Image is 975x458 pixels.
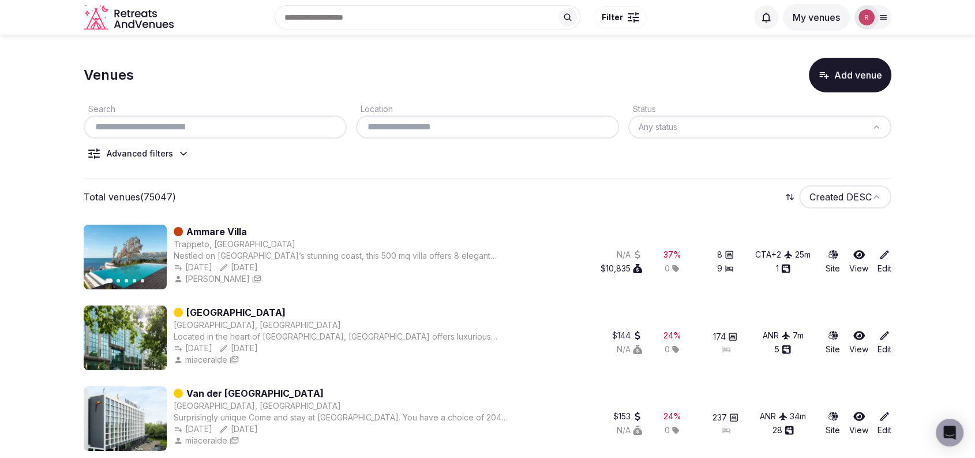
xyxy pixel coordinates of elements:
span: 237 [712,412,727,423]
label: Status [628,104,656,114]
div: Surprisingly unique Come and stay at [GEOGRAPHIC_DATA]. You have a choice of 204 modern hotel roo... [174,412,511,423]
button: 37% [663,249,681,260]
button: 9 [717,263,734,274]
button: $144 [612,330,642,341]
label: Location [356,104,393,114]
button: [GEOGRAPHIC_DATA], [GEOGRAPHIC_DATA] [174,319,341,331]
button: ANR [760,411,787,422]
button: Filter [594,6,647,28]
a: Visit the homepage [84,5,176,31]
a: Edit [877,330,891,355]
a: Edit [877,249,891,274]
button: 34m [790,411,806,422]
button: 24% [663,330,681,341]
button: N/A [617,425,642,436]
div: Located in the heart of [GEOGRAPHIC_DATA], [GEOGRAPHIC_DATA] offers luxurious rooms and suites, i... [174,331,511,342]
a: View [849,411,868,436]
span: 174 [713,331,726,342]
div: Nestled on [GEOGRAPHIC_DATA]’s stunning coast, this 500 mq villa offers 8 elegant suites with en ... [174,250,511,262]
span: miaceralde [185,354,227,366]
label: Search [84,104,115,114]
button: N/A [617,344,642,355]
span: 0 [665,425,670,436]
span: 0 [665,263,670,274]
span: 0 [665,344,670,355]
button: $153 [613,411,642,422]
div: 24 % [663,411,681,422]
button: 7m [793,330,804,341]
button: 28 [772,425,794,436]
span: Filter [602,12,623,23]
button: 237 [712,412,738,423]
div: N/A [617,249,642,260]
button: [DATE] [174,423,212,435]
button: 24% [663,411,681,422]
a: Site [826,249,840,274]
button: 8 [717,249,734,260]
button: Go to slide 2 [117,279,120,282]
p: Total venues (75047) [84,191,176,203]
h1: Venues [84,65,134,85]
a: Edit [877,411,891,436]
button: [DATE] [219,423,258,435]
button: Go to slide 3 [125,279,128,282]
button: 5 [775,344,791,355]
button: CTA+2 [755,249,793,260]
button: [PERSON_NAME] [174,273,250,285]
button: Go to slide 1 [106,278,113,283]
button: miaceralde [174,354,227,366]
img: Featured image for Ammare Villa [84,225,167,289]
span: 8 [717,249,722,260]
button: [GEOGRAPHIC_DATA], [GEOGRAPHIC_DATA] [174,400,341,412]
div: 37 % [663,249,681,260]
a: [GEOGRAPHIC_DATA] [186,306,286,319]
div: 34 m [790,411,806,422]
div: 24 % [663,330,681,341]
button: My venues [783,4,850,31]
button: Trappeto, [GEOGRAPHIC_DATA] [174,239,295,250]
span: 9 [717,263,722,274]
button: miaceralde [174,435,227,446]
div: 7 m [793,330,804,341]
button: [DATE] [219,262,258,273]
div: Open Intercom Messenger [936,419,963,446]
span: miaceralde [185,435,227,446]
div: [DATE] [174,342,212,354]
button: $10,835 [601,263,642,274]
a: Site [826,411,840,436]
a: View [849,330,868,355]
a: My venues [783,12,850,23]
span: [PERSON_NAME] [185,273,250,285]
div: 25 m [795,249,811,260]
button: Go to slide 4 [133,279,136,282]
button: [DATE] [174,262,212,273]
div: CTA +2 [755,249,793,260]
button: Go to slide 5 [141,279,144,282]
a: Van der [GEOGRAPHIC_DATA] [186,386,324,400]
button: [DATE] [219,342,258,354]
button: 174 [713,331,737,342]
a: Site [826,330,840,355]
button: Add venue [809,58,891,92]
button: 1 [776,263,790,274]
img: Featured image for Van der Valk Hotel Antwerpen [84,386,167,451]
img: robiejavier [858,9,875,25]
